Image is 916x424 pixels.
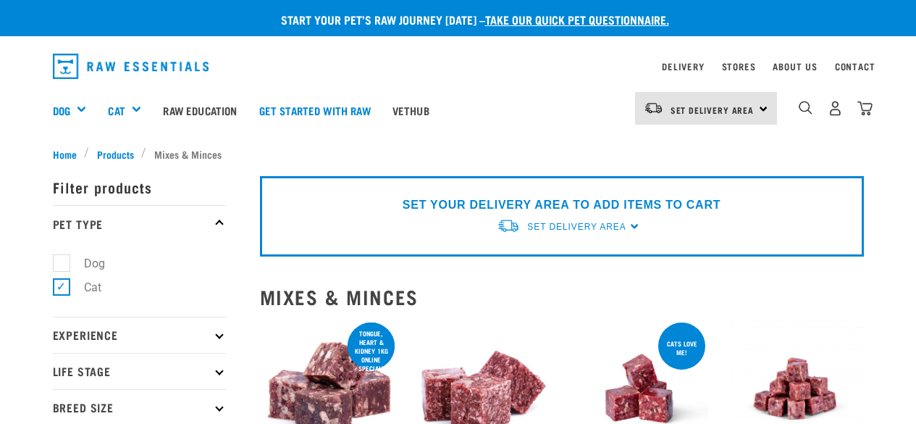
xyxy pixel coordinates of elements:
[89,146,141,162] a: Products
[773,64,817,69] a: About Us
[497,218,520,233] img: van-moving.png
[658,333,705,363] div: Cats love me!
[527,222,626,232] span: Set Delivery Area
[41,48,875,85] nav: dropdown navigation
[382,81,440,139] a: Vethub
[644,101,663,115] img: van-moving.png
[662,64,704,69] a: Delivery
[53,205,227,241] p: Pet Type
[61,278,107,296] label: Cat
[97,146,134,162] span: Products
[53,146,77,162] span: Home
[835,64,875,69] a: Contact
[53,146,864,162] nav: breadcrumbs
[722,64,756,69] a: Stores
[53,54,209,79] img: Raw Essentials Logo
[403,196,720,214] p: SET YOUR DELIVERY AREA TO ADD ITEMS TO CART
[61,254,111,273] label: Dog
[857,101,873,116] img: home-icon@2x.png
[108,102,125,119] a: Cat
[828,101,843,116] img: user.png
[260,286,864,308] h2: Mixes & Minces
[53,146,85,162] a: Home
[799,101,812,115] img: home-icon-1@2x.png
[53,169,227,205] p: Filter products
[485,16,669,22] a: take our quick pet questionnaire.
[248,81,382,139] a: Get started with Raw
[53,353,227,389] p: Life Stage
[348,323,395,379] div: Tongue, Heart & Kidney 1kg online special!
[53,102,70,119] a: Dog
[53,317,227,353] p: Experience
[152,81,248,139] a: Raw Education
[671,107,755,112] span: Set Delivery Area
